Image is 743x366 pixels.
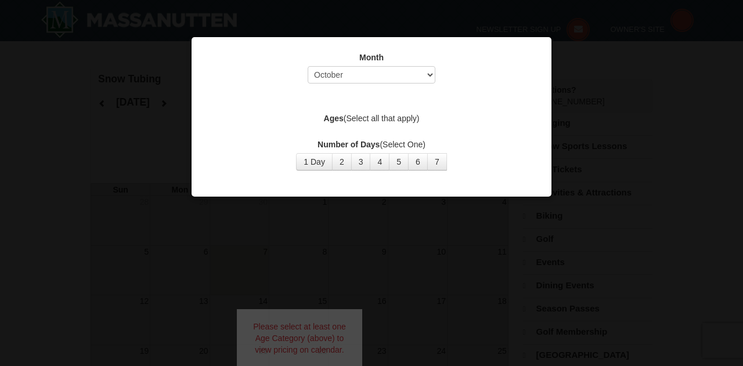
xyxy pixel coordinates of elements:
[359,53,384,62] strong: Month
[296,153,333,171] button: 1 Day
[206,113,537,124] label: (Select all that apply)
[332,153,352,171] button: 2
[318,140,380,149] strong: Number of Days
[206,139,537,150] label: (Select One)
[427,153,447,171] button: 7
[408,153,428,171] button: 6
[324,114,344,123] strong: Ages
[370,153,389,171] button: 4
[389,153,409,171] button: 5
[351,153,371,171] button: 3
